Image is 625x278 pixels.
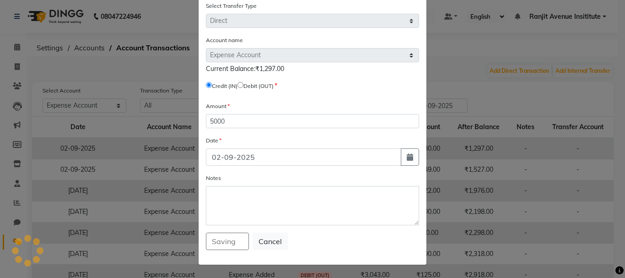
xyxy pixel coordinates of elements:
[206,36,243,44] label: Account name
[253,233,288,250] button: Cancel
[206,102,230,110] label: Amount
[206,2,257,10] label: Select Transfer Type
[206,65,284,73] span: Current Balance:₹1,297.00
[212,82,237,90] label: Credit (IN)
[206,174,221,182] label: Notes
[206,136,221,145] label: Date
[243,82,274,90] label: Debit (OUT)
